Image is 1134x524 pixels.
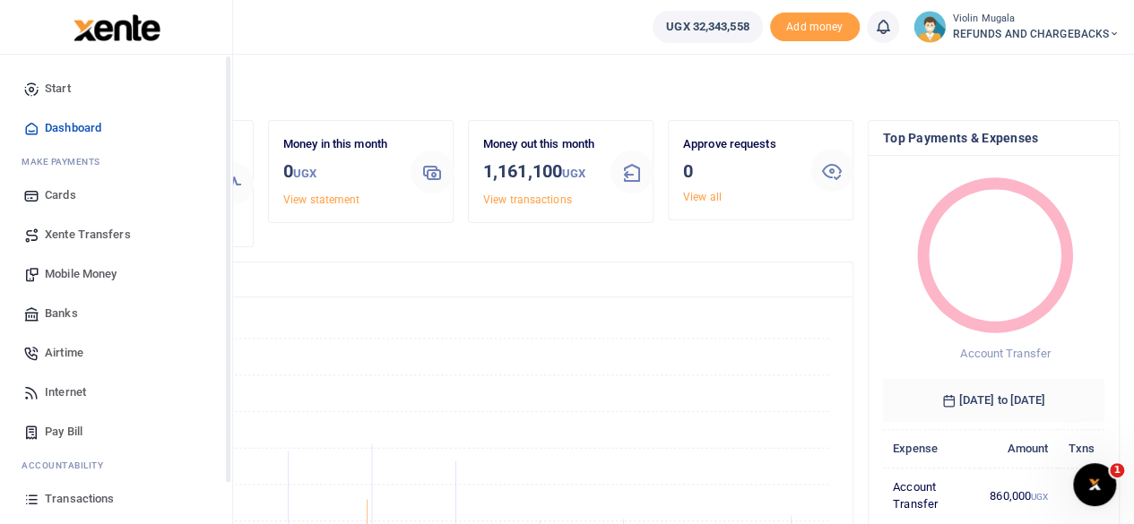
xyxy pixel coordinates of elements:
span: Banks [45,305,78,322]
h3: 0 [283,158,396,187]
a: logo-small logo-large logo-large [72,20,160,33]
a: Cards [14,176,218,215]
img: logo-large [74,14,160,41]
a: View transactions [483,193,572,206]
a: Transactions [14,479,218,519]
td: 3 [1058,468,1104,523]
h4: Transactions Overview [83,270,838,289]
th: Txns [1058,429,1104,468]
img: profile-user [913,11,946,43]
span: Xente Transfers [45,226,131,244]
small: UGX [562,167,585,180]
a: View all [683,191,722,203]
li: M [14,148,218,176]
p: Money out this month [483,135,596,154]
span: Start [45,80,71,98]
span: Internet [45,383,86,401]
td: 860,000 [980,468,1058,523]
h4: Top Payments & Expenses [883,128,1104,148]
th: Amount [980,429,1058,468]
a: Add money [770,19,860,32]
a: UGX 32,343,558 [653,11,762,43]
span: Pay Bill [45,423,82,441]
a: View statement [283,193,359,206]
a: Start [14,69,218,108]
span: Mobile Money [45,265,117,283]
li: Wallet ballance [645,11,769,43]
li: Toup your wallet [770,13,860,42]
small: UGX [1031,492,1048,502]
td: Account Transfer [883,468,980,523]
span: Transactions [45,490,114,508]
span: Cards [45,186,76,204]
h3: 1,161,100 [483,158,596,187]
a: Xente Transfers [14,215,218,254]
iframe: Intercom live chat [1073,463,1116,506]
span: countability [35,459,103,472]
th: Expense [883,429,980,468]
span: Airtime [45,344,83,362]
a: Airtime [14,333,218,373]
span: UGX 32,343,558 [666,18,749,36]
span: Add money [770,13,860,42]
p: Money in this month [283,135,396,154]
span: 1 [1110,463,1124,477]
p: Approve requests [683,135,796,154]
small: Violin Mugala [953,12,1120,27]
a: Banks [14,294,218,333]
h4: Hello Violin [68,77,1120,97]
span: Dashboard [45,119,101,137]
small: UGX [293,167,316,180]
a: Internet [14,373,218,412]
li: Ac [14,451,218,479]
span: Account Transfer [960,347,1051,360]
span: REFUNDS AND CHARGEBACKS [953,26,1120,42]
h6: [DATE] to [DATE] [883,379,1104,422]
h3: 0 [683,158,796,185]
a: profile-user Violin Mugala REFUNDS AND CHARGEBACKS [913,11,1120,43]
a: Mobile Money [14,254,218,294]
a: Pay Bill [14,412,218,451]
a: Dashboard [14,108,218,148]
span: ake Payments [30,155,100,168]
